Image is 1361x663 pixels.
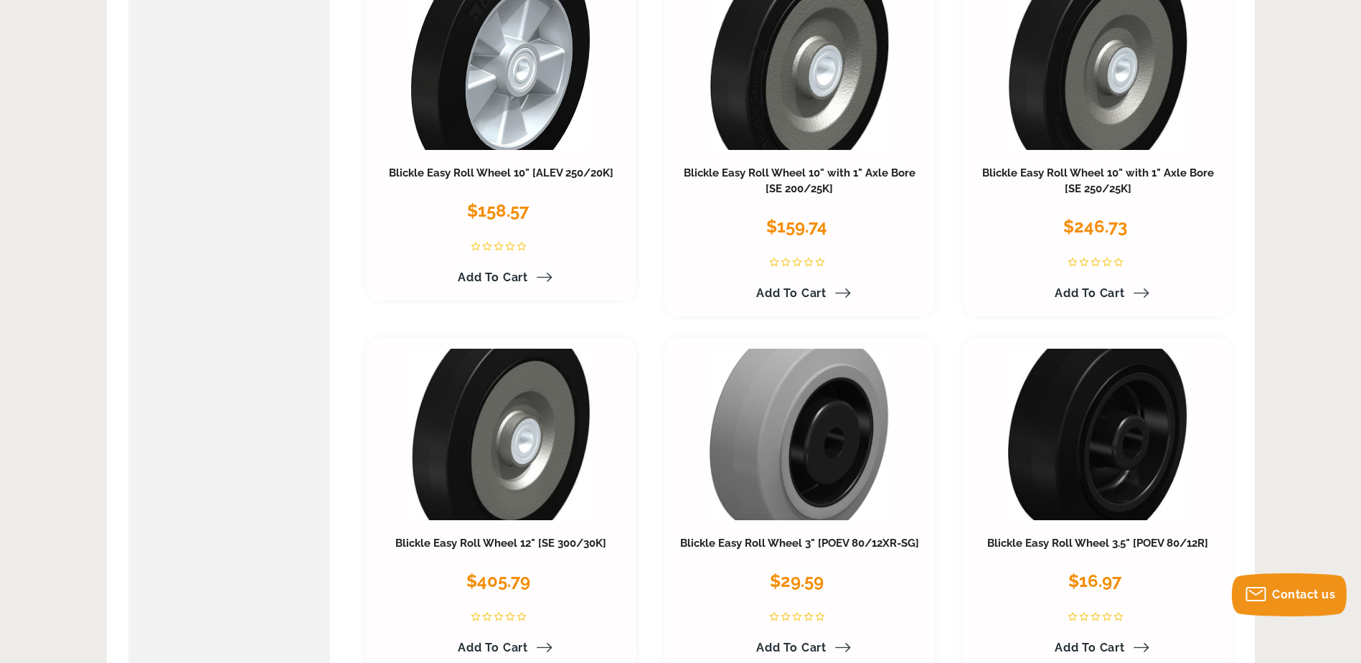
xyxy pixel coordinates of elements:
[766,216,827,237] span: $159.74
[982,166,1214,195] a: Blickle Easy Roll Wheel 10" with 1" Axle Bore [SE 250/25K]
[680,537,919,550] a: Blickle Easy Roll Wheel 3" [POEV 80/12XR-SG]
[987,537,1208,550] a: Blickle Easy Roll Wheel 3.5" [POEV 80/12R]
[1055,641,1125,654] span: Add to Cart
[756,641,827,654] span: Add to Cart
[389,166,613,179] a: Blickle Easy Roll Wheel 10" [ALEV 250/20K]
[1046,636,1149,660] a: Add to Cart
[684,166,915,195] a: Blickle Easy Roll Wheel 10" with 1" Axle Bore [SE 200/25K]
[1068,570,1121,591] span: $16.97
[1063,216,1127,237] span: $246.73
[466,570,530,591] span: $405.79
[458,271,528,284] span: Add to Cart
[449,636,552,660] a: Add to Cart
[458,641,528,654] span: Add to Cart
[1046,281,1149,306] a: Add to Cart
[1272,588,1335,601] span: Contact us
[467,200,529,221] span: $158.57
[395,537,606,550] a: Blickle Easy Roll Wheel 12" [SE 300/30K]
[748,281,851,306] a: Add to Cart
[748,636,851,660] a: Add to Cart
[449,265,552,290] a: Add to Cart
[756,286,827,300] span: Add to Cart
[1055,286,1125,300] span: Add to Cart
[1232,573,1347,616] button: Contact us
[770,570,824,591] span: $29.59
